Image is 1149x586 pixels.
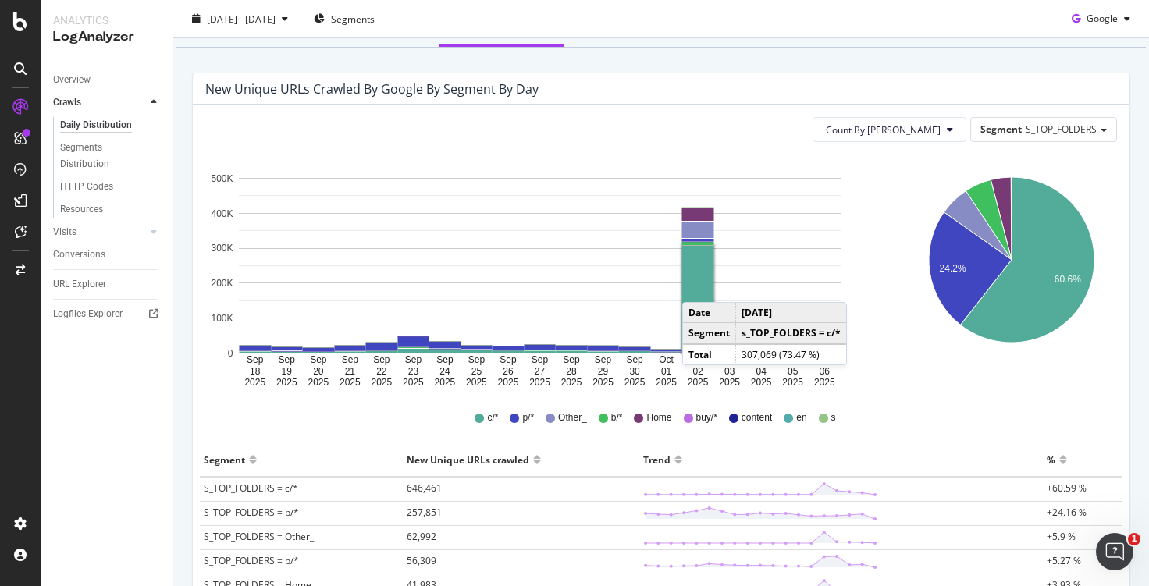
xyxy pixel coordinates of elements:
text: 27 [535,366,546,377]
span: 62,992 [407,530,436,543]
text: 05 [788,366,799,377]
text: 24.2% [939,264,966,275]
text: Oct [817,355,832,366]
text: Oct [691,355,706,366]
svg: A chart. [907,154,1115,389]
text: 500K [211,173,233,184]
td: [DATE] [736,303,847,323]
text: Sep [279,355,296,366]
text: 21 [345,366,356,377]
text: 03 [724,366,735,377]
td: Total [683,344,736,364]
div: Segment [204,447,245,472]
span: Home [646,411,671,424]
span: S_TOP_FOLDERS = c/* [204,481,298,495]
div: Segments Distribution [60,140,147,172]
span: S_TOP_FOLDERS [1026,123,1097,136]
text: 19 [282,366,293,377]
text: 2025 [814,377,835,388]
div: Visits [53,224,76,240]
text: 30 [629,366,640,377]
text: Oct [659,355,674,366]
span: +5.9 % [1047,530,1076,543]
a: Visits [53,224,146,240]
div: Daily Distribution [60,117,132,133]
span: +24.16 % [1047,506,1087,519]
a: URL Explorer [53,276,162,293]
text: 2025 [276,377,297,388]
text: Oct [785,355,800,366]
div: LogAnalyzer [53,28,160,46]
text: 06 [820,366,831,377]
div: HTTP Codes [60,179,113,195]
text: 04 [756,366,767,377]
span: 1 [1128,533,1140,545]
div: Analytics [53,12,160,28]
text: 2025 [244,377,265,388]
text: Sep [436,355,454,366]
text: 2025 [656,377,677,388]
td: Date [683,303,736,323]
span: 646,461 [407,481,442,495]
text: Sep [563,355,580,366]
span: Google [1087,12,1118,25]
text: Sep [500,355,517,366]
span: Count By Day [826,123,941,137]
text: 400K [211,208,233,219]
span: s [831,411,836,424]
text: 18 [250,366,261,377]
div: Logfiles Explorer [53,306,123,322]
text: 26 [503,366,514,377]
a: Crawls [53,94,146,111]
a: Conversions [53,247,162,263]
text: 2025 [372,377,393,388]
div: Overview [53,72,91,88]
text: 2025 [466,377,487,388]
text: 60.6% [1054,274,1080,285]
text: Sep [373,355,390,366]
span: S_TOP_FOLDERS = b/* [204,554,299,567]
text: 2025 [435,377,456,388]
span: S_TOP_FOLDERS = p/* [204,506,299,519]
text: 23 [408,366,419,377]
button: Segments [308,6,381,31]
text: 0 [228,348,233,359]
a: Resources [60,201,162,218]
text: 24 [439,366,450,377]
text: 2025 [688,377,709,388]
span: buy/* [696,411,717,424]
text: 2025 [751,377,772,388]
text: 01 [661,366,672,377]
text: 2025 [340,377,361,388]
span: Segments [331,12,375,25]
text: 29 [598,366,609,377]
text: 25 [471,366,482,377]
div: New Unique URLs crawled [407,447,529,472]
td: 307,069 (73.47 %) [736,344,847,364]
button: [DATE] - [DATE] [186,6,294,31]
button: Google [1065,6,1137,31]
text: 2025 [592,377,614,388]
text: 28 [566,366,577,377]
text: 2025 [782,377,803,388]
button: Count By [PERSON_NAME] [813,117,966,142]
span: en [796,411,806,424]
div: Conversions [53,247,105,263]
text: 200K [211,278,233,289]
text: Sep [405,355,422,366]
span: 257,851 [407,506,442,519]
text: 100K [211,313,233,324]
text: 300K [211,243,233,254]
text: 02 [692,366,703,377]
a: Logfiles Explorer [53,306,162,322]
text: 2025 [624,377,646,388]
td: Segment [683,323,736,344]
text: 20 [313,366,324,377]
text: Sep [626,355,643,366]
div: New Unique URLs crawled by google by Segment by Day [205,81,539,97]
text: 22 [376,366,387,377]
span: 56,309 [407,554,436,567]
text: 2025 [498,377,519,388]
text: Sep [247,355,264,366]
